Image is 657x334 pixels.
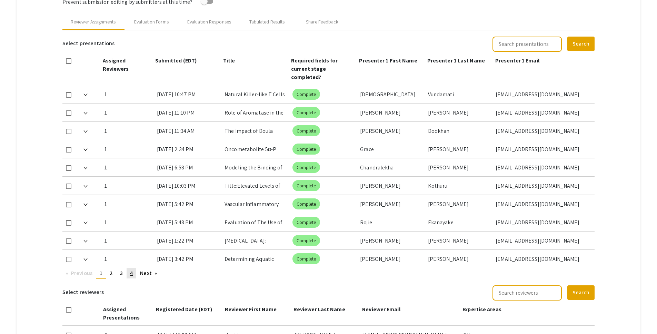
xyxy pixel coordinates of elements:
div: 1 [104,195,151,213]
div: Evaluation Responses [187,18,231,26]
mat-chip: Complete [292,162,320,173]
div: 1 [104,85,151,103]
div: [PERSON_NAME] [360,195,422,213]
div: Reviewer Assignments [71,18,116,26]
ul: Pagination [62,268,595,279]
div: [EMAIL_ADDRESS][DOMAIN_NAME] [496,140,589,158]
span: 2 [110,269,113,277]
button: Search [567,285,595,300]
span: Presenter 1 Last Name [427,57,485,64]
span: Required fields for current stage completed? [291,57,338,81]
div: [PERSON_NAME] [360,232,422,249]
div: [PERSON_NAME] [428,158,490,176]
img: Expand arrow [83,167,88,169]
div: [EMAIL_ADDRESS][DOMAIN_NAME] [496,177,589,195]
div: [DATE] 10:47 PM [157,85,219,103]
input: Search presentations [492,37,562,52]
div: Tabulated Results [249,18,285,26]
div: [MEDICAL_DATA]: Vascular Dysfunction, Inflammation, and Emerging Therapeutic Approaches [225,232,287,249]
span: Registered Date (EDT) [156,306,212,313]
img: Expand arrow [83,222,88,224]
span: Expertise Areas [462,306,501,313]
div: [PERSON_NAME] [428,195,490,213]
span: Reviewer Email [362,306,400,313]
img: Expand arrow [83,258,88,261]
div: [PERSON_NAME] [428,232,490,249]
div: [EMAIL_ADDRESS][DOMAIN_NAME] [496,213,589,231]
span: Submitted (EDT) [155,57,197,64]
div: 1 [104,250,151,268]
div: Dookhan [428,122,490,140]
div: Natural Killer-like T Cells and Longevity: A Comparative Analysis [225,85,287,103]
span: Title [223,57,235,64]
h6: Select reviewers [62,285,104,300]
div: Share Feedback [306,18,338,26]
div: Title:Elevated Levels of Interleukin-11 and Matrix Metalloproteinase-9 in the Serum of Patients w... [225,177,287,195]
div: [EMAIL_ADDRESS][DOMAIN_NAME] [496,85,589,103]
div: Chandralekha [360,158,422,176]
img: Expand arrow [83,203,88,206]
div: [PERSON_NAME] [360,104,422,121]
div: [EMAIL_ADDRESS][DOMAIN_NAME] [496,232,589,249]
div: [PERSON_NAME] [360,122,422,140]
img: Expand arrow [83,240,88,243]
div: [PERSON_NAME] [428,104,490,121]
img: Expand arrow [83,130,88,133]
div: 1 [104,122,151,140]
mat-chip: Complete [292,180,320,191]
mat-chip: Complete [292,107,320,118]
div: Grace [360,140,422,158]
div: Evaluation of The Use of Longitudinal Data for [MEDICAL_DATA] Research and [MEDICAL_DATA] Discovery [225,213,287,231]
mat-chip: Complete [292,235,320,246]
mat-chip: Complete [292,198,320,209]
div: Vascular Inflammatory Studies with Engineered Bioreactors [225,195,287,213]
mat-chip: Complete [292,144,320,155]
div: 1 [104,177,151,195]
input: Search reviewers [492,285,562,301]
div: [DATE] 11:10 PM [157,104,219,121]
div: [EMAIL_ADDRESS][DOMAIN_NAME] [496,122,589,140]
span: Assigned Reviewers [103,57,129,72]
span: 1 [100,269,102,277]
mat-chip: Complete [292,125,320,136]
mat-chip: Complete [292,217,320,228]
img: Expand arrow [83,148,88,151]
mat-chip: Complete [292,253,320,264]
div: [PERSON_NAME] [360,177,422,195]
div: [PERSON_NAME] [360,250,422,268]
div: [EMAIL_ADDRESS][DOMAIN_NAME] [496,250,589,268]
div: Determining Aquatic Community Differences Between Invasive Water Hyacinth and Native Pennywort in... [225,250,287,268]
div: [EMAIL_ADDRESS][DOMAIN_NAME] [496,104,589,121]
h6: Select presentations [62,36,115,51]
img: Expand arrow [83,185,88,188]
div: [EMAIL_ADDRESS][DOMAIN_NAME] [496,158,589,176]
div: Evaluation Forms [134,18,169,26]
img: Expand arrow [83,94,88,96]
div: The Impact of Doula Support on Maternal Mental Health, NeonatalOutcomes, and Epidural Use: Correl... [225,122,287,140]
div: 1 [104,140,151,158]
div: [DEMOGRAPHIC_DATA] [360,85,422,103]
div: [DATE] 11:34 AM [157,122,219,140]
div: [DATE] 5:48 PM [157,213,219,231]
mat-chip: Complete [292,89,320,100]
div: Role of Aromatase in the Conversion of 11-Oxyandrogens to [MEDICAL_DATA]: Mechanisms and Implicat... [225,104,287,121]
div: 1 [104,158,151,176]
span: Assigned Presentations [103,306,140,321]
div: Rojie [360,213,422,231]
span: 3 [120,269,123,277]
a: Next page [137,268,160,278]
div: [DATE] 3:42 PM [157,250,219,268]
span: Presenter 1 Email [495,57,539,64]
iframe: Chat [5,303,29,329]
div: Oncometabolite 5α-P Imbalance Through Altered Mammary [MEDICAL_DATA] Metabolism: A Biomarker and ... [225,140,287,158]
div: 1 [104,104,151,121]
div: 1 [104,232,151,249]
span: 4 [130,269,133,277]
div: [DATE] 6:58 PM [157,158,219,176]
img: Expand arrow [83,112,88,115]
span: Reviewer First Name [225,306,277,313]
div: Kothuru [428,177,490,195]
div: Modeling the Binding of Dendrin and PTPN14 to KIBRA [225,158,287,176]
div: [DATE] 1:22 PM [157,232,219,249]
div: Vundamati [428,85,490,103]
